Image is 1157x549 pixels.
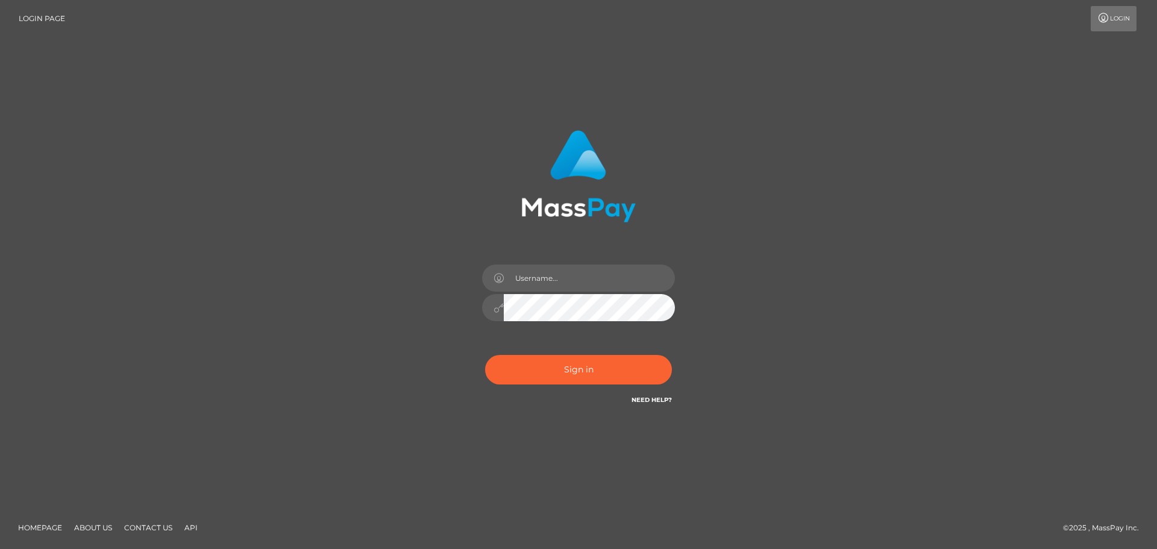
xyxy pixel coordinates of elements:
a: Login Page [19,6,65,31]
div: © 2025 , MassPay Inc. [1063,521,1148,535]
a: Contact Us [119,518,177,537]
a: Login [1091,6,1137,31]
a: About Us [69,518,117,537]
a: Homepage [13,518,67,537]
input: Username... [504,265,675,292]
button: Sign in [485,355,672,384]
a: Need Help? [632,396,672,404]
img: MassPay Login [521,130,636,222]
a: API [180,518,202,537]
